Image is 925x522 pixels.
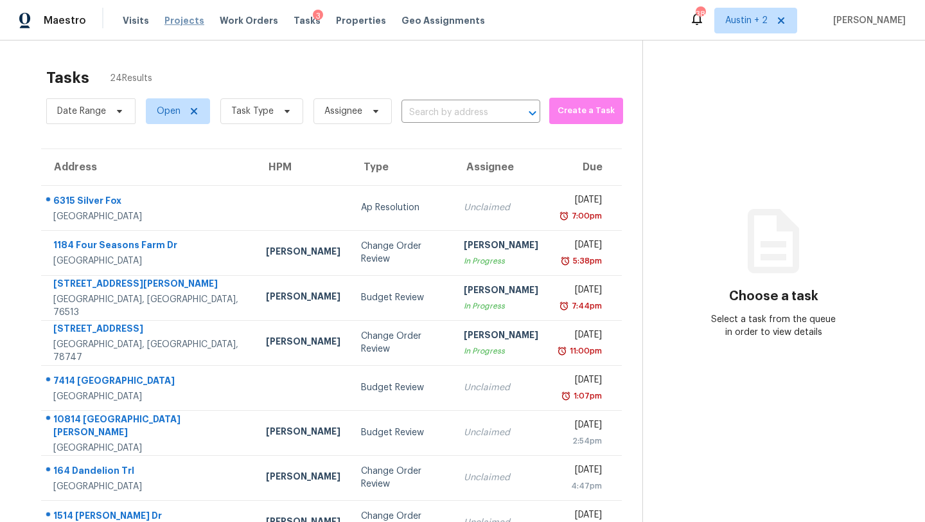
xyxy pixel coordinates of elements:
img: Overdue Alarm Icon [561,390,571,402]
button: Open [524,104,542,122]
div: [DATE] [559,194,602,210]
div: Budget Review [361,426,443,439]
div: Unclaimed [464,426,538,439]
h3: Choose a task [729,290,818,303]
div: [PERSON_NAME] [266,245,340,261]
div: [PERSON_NAME] [266,425,340,441]
div: [PERSON_NAME] [464,283,538,300]
span: Create a Task [556,104,617,118]
span: Projects [164,14,204,27]
span: 24 Results [110,72,152,85]
div: 7:00pm [569,210,602,222]
div: [PERSON_NAME] [266,335,340,351]
span: Work Orders [220,14,278,27]
div: Budget Review [361,291,443,304]
div: [STREET_ADDRESS] [53,322,245,338]
span: Properties [336,14,386,27]
div: [DATE] [559,283,602,300]
div: 4:47pm [559,480,602,492]
div: 7414 [GEOGRAPHIC_DATA] [53,374,245,390]
th: Address [41,149,256,185]
div: [GEOGRAPHIC_DATA] [53,480,245,493]
div: [DATE] [559,373,602,390]
div: 10814 [GEOGRAPHIC_DATA][PERSON_NAME] [53,413,245,442]
span: Assignee [324,105,362,118]
div: 6315 Silver Fox [53,194,245,210]
span: Visits [123,14,149,27]
div: Budget Review [361,381,443,394]
div: Unclaimed [464,201,538,214]
div: [GEOGRAPHIC_DATA] [53,390,245,403]
th: Assignee [454,149,549,185]
div: [PERSON_NAME] [464,239,538,255]
input: Search by address [401,103,504,123]
span: Geo Assignments [401,14,485,27]
div: [GEOGRAPHIC_DATA] [53,442,245,455]
div: [DATE] [559,328,602,345]
span: Task Type [231,105,274,118]
span: Tasks [294,16,321,25]
div: 1:07pm [571,390,602,402]
button: Create a Task [549,98,623,124]
div: [GEOGRAPHIC_DATA], [GEOGRAPHIC_DATA], 78747 [53,338,245,364]
img: Overdue Alarm Icon [559,210,569,222]
div: In Progress [464,300,538,312]
div: [GEOGRAPHIC_DATA], [GEOGRAPHIC_DATA], 76513 [53,293,245,319]
div: 7:44pm [569,300,602,312]
img: Overdue Alarm Icon [560,255,570,267]
div: [GEOGRAPHIC_DATA] [53,210,245,223]
div: 38 [696,8,705,21]
div: [PERSON_NAME] [464,328,538,345]
div: Unclaimed [464,471,538,484]
div: Change Order Review [361,465,443,491]
div: In Progress [464,345,538,357]
span: Maestro [44,14,86,27]
div: [DATE] [559,464,602,480]
div: [GEOGRAPHIC_DATA] [53,255,245,267]
span: Date Range [57,105,106,118]
div: 11:00pm [567,345,602,357]
div: In Progress [464,255,538,267]
div: Change Order Review [361,330,443,355]
img: Overdue Alarm Icon [559,300,569,312]
div: Change Order Review [361,240,443,265]
th: HPM [256,149,351,185]
div: 5:38pm [570,255,602,267]
div: 2:54pm [559,435,602,447]
th: Type [351,149,454,185]
div: [STREET_ADDRESS][PERSON_NAME] [53,277,245,293]
div: Unclaimed [464,381,538,394]
div: [PERSON_NAME] [266,470,340,486]
div: 1184 Four Seasons Farm Dr [53,239,245,255]
div: Select a task from the queue in order to view details [709,313,840,339]
div: 3 [313,10,323,22]
span: Austin + 2 [725,14,768,27]
div: [PERSON_NAME] [266,290,340,306]
th: Due [549,149,622,185]
div: [DATE] [559,239,602,255]
span: [PERSON_NAME] [828,14,906,27]
div: [DATE] [559,419,602,435]
div: Ap Resolution [361,201,443,214]
img: Overdue Alarm Icon [557,345,567,357]
h2: Tasks [46,71,89,84]
div: 164 Dandelion Trl [53,464,245,480]
span: Open [157,105,181,118]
